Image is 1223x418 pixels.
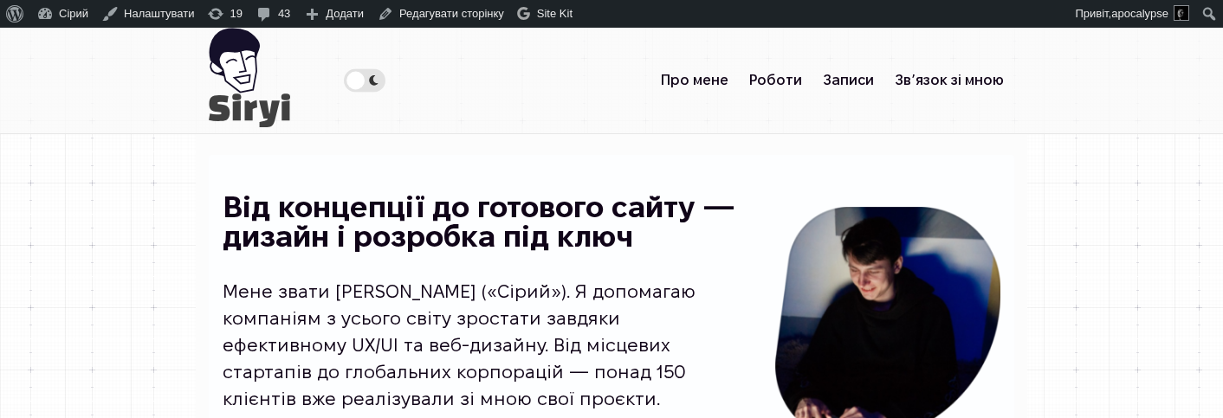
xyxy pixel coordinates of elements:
[223,279,747,412] p: Мене звати [PERSON_NAME] («Сірий»). Я допомагаю компаніям з усього світу зростати завдяки ефектив...
[650,63,739,98] a: Про мене
[1111,7,1168,20] span: apocalypse
[884,63,1014,98] a: Звʼязок зі мною
[739,63,812,98] a: Роботи
[812,63,884,98] a: Записи
[223,193,747,251] h1: Від концепції до готового сайту — дизайн і розробка під ключ
[344,68,385,92] label: Theme switcher
[537,7,573,20] span: Site Kit
[209,28,261,93] img: Сірий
